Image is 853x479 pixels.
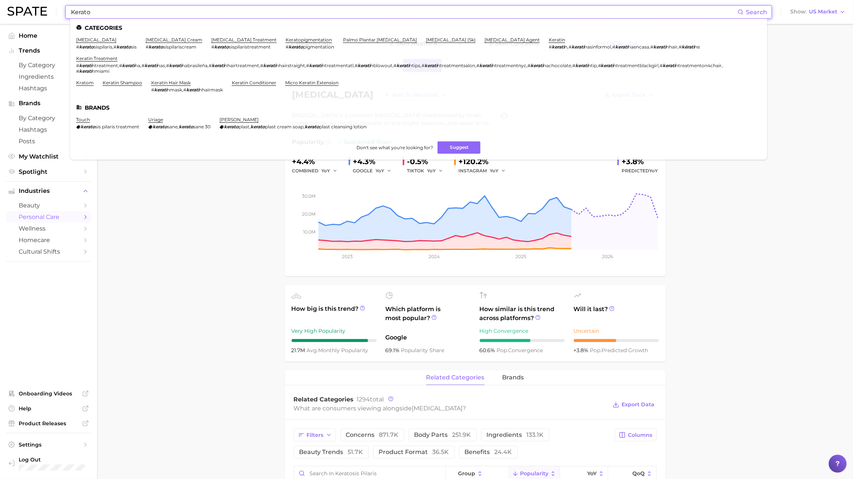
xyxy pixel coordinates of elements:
[76,44,79,50] span: #
[480,347,497,354] span: 60.6%
[76,56,118,61] a: keratin treatment
[116,44,131,50] em: kerato
[809,10,837,14] span: US Market
[19,456,87,463] span: Log Out
[497,347,508,354] abbr: popularity index
[6,454,91,473] a: Log out. Currently logged in with e-mail dgauld@soldejaneiro.com.
[437,63,475,68] span: ntreatmentsalon
[6,439,91,450] a: Settings
[574,305,659,323] span: Will it last?
[575,63,588,68] em: kerati
[379,431,399,438] span: 871.7k
[224,124,239,129] em: kerato
[650,168,658,173] span: YoY
[322,63,354,68] span: ntreatmentatl
[572,44,584,50] em: kerati
[598,63,601,68] span: #
[292,339,377,342] div: 9 / 10
[6,234,91,246] a: homecare
[81,124,95,129] em: kerato
[95,124,139,129] span: sis pilaris treatment
[584,44,611,50] span: nasinformol
[407,156,448,168] div: -0.5%
[574,326,659,335] div: Uncertain
[263,63,276,68] em: kerati
[92,68,109,74] span: nmiami
[414,432,471,438] span: body parts
[628,44,650,50] span: naencasa
[186,87,199,93] em: kerati
[19,168,78,175] span: Spotlight
[157,63,165,68] span: nas
[427,168,436,174] span: YoY
[322,168,330,174] span: YoY
[651,44,654,50] span: #
[135,63,140,68] span: na
[6,135,91,147] a: Posts
[292,156,343,168] div: +4.4%
[19,188,78,194] span: Industries
[294,396,354,403] span: Related Categories
[141,63,144,68] span: #
[530,63,543,68] em: kerati
[459,166,511,175] div: INSTAGRAM
[412,405,463,412] span: [MEDICAL_DATA]
[479,63,492,68] em: kerati
[167,124,178,129] span: sane
[19,405,78,412] span: Help
[322,166,338,175] button: YoY
[292,326,377,335] div: Very High Popularity
[465,449,512,455] span: benefits
[490,168,499,174] span: YoY
[654,44,666,50] em: kerati
[543,63,571,68] span: nachocolate
[679,44,682,50] span: #
[370,63,392,68] span: nblowout
[433,448,449,455] span: 36.5k
[76,37,116,43] a: [MEDICAL_DATA]
[6,59,91,71] a: by Category
[79,63,92,68] em: kerati
[549,44,552,50] span: #
[660,63,663,68] span: #
[307,347,368,354] span: monthly popularity
[346,432,399,438] span: concerns
[94,44,112,50] span: sispilaris
[569,44,572,50] span: #
[214,44,229,50] em: kerato
[292,304,377,323] span: How big is this trend?
[303,44,334,50] span: pigmentation
[695,44,700,50] span: ne
[146,37,202,43] a: [MEDICAL_DATA] cream
[427,166,443,175] button: YoY
[224,63,259,68] span: nhairtreatment
[527,431,544,438] span: 133.1k
[19,32,78,39] span: Home
[6,200,91,211] a: beauty
[342,254,353,259] tspan: 2023
[286,44,289,50] span: #
[220,124,367,129] div: , ,
[122,63,135,68] em: kerati
[459,156,511,168] div: +120.2%
[376,168,385,174] span: YoY
[601,63,614,68] em: kerati
[19,85,78,92] span: Hashtags
[19,62,78,69] span: by Category
[502,374,524,381] span: brands
[260,63,263,68] span: #
[182,63,208,68] span: nabrasileña
[250,124,265,129] em: kerato
[6,151,91,162] a: My Watchlist
[220,117,259,122] a: [PERSON_NAME]
[452,431,471,438] span: 251.9k
[527,63,530,68] span: #
[19,73,78,80] span: Ingredients
[19,237,78,244] span: homecare
[113,44,116,50] span: #
[6,98,91,109] button: Brands
[611,400,656,410] button: Export Data
[564,44,567,50] span: n
[209,63,212,68] span: #
[490,166,506,175] button: YoY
